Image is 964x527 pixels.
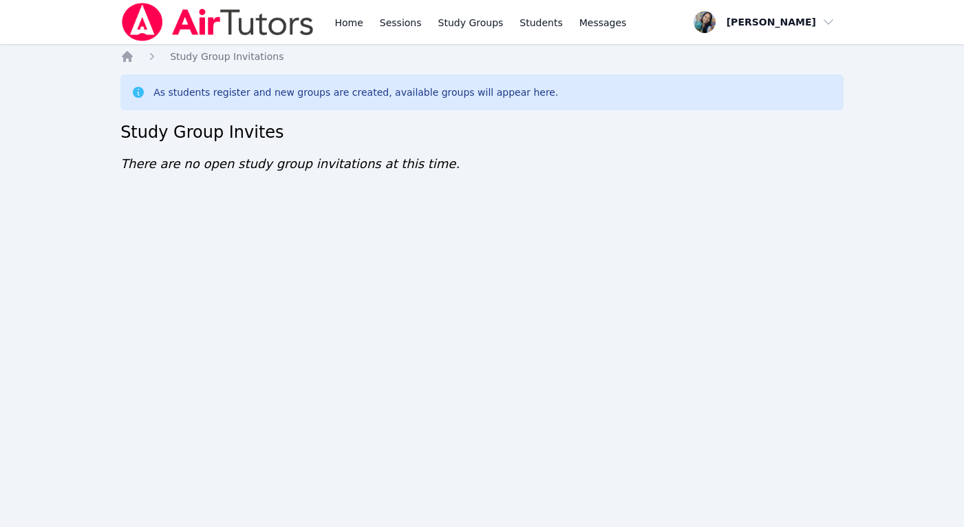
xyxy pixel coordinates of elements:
[579,16,627,30] span: Messages
[120,121,844,143] h2: Study Group Invites
[170,50,283,63] a: Study Group Invitations
[120,50,844,63] nav: Breadcrumb
[170,51,283,62] span: Study Group Invitations
[120,3,315,41] img: Air Tutors
[153,85,558,99] div: As students register and new groups are created, available groups will appear here.
[120,156,460,171] span: There are no open study group invitations at this time.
